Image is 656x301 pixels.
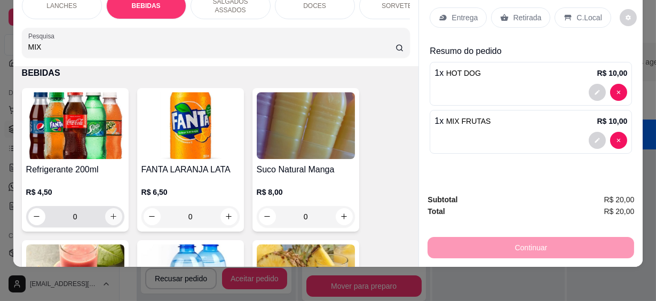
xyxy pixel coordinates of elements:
[141,92,240,159] img: product-image
[604,205,635,217] span: R$ 20,00
[259,208,276,225] button: decrease-product-quantity
[610,84,627,101] button: decrease-product-quantity
[597,68,628,78] p: R$ 10,00
[132,2,161,10] p: BEBIDAS
[589,84,606,101] button: decrease-product-quantity
[446,69,481,77] span: HOT DOG
[434,115,491,128] p: 1 x
[22,67,410,80] p: BEBIDAS
[257,163,355,176] h4: Suco Natural Manga
[589,132,606,149] button: decrease-product-quantity
[257,92,355,159] img: product-image
[382,2,416,10] p: SORVETES
[336,208,353,225] button: increase-product-quantity
[28,208,45,225] button: decrease-product-quantity
[28,31,58,41] label: Pesquisa
[434,67,480,80] p: 1 x
[513,12,541,23] p: Retirada
[428,207,445,216] strong: Total
[144,208,161,225] button: decrease-product-quantity
[446,117,491,125] span: MIX FRUTAS
[597,116,628,126] p: R$ 10,00
[26,92,124,159] img: product-image
[430,45,632,58] p: Resumo do pedido
[604,194,635,205] span: R$ 20,00
[452,12,478,23] p: Entrega
[610,132,627,149] button: decrease-product-quantity
[257,187,355,197] p: R$ 8,00
[141,163,240,176] h4: FANTA LARANJA LATA
[141,187,240,197] p: R$ 6,50
[28,42,396,52] input: Pesquisa
[26,163,124,176] h4: Refrigerante 200ml
[576,12,602,23] p: C.Local
[105,208,122,225] button: increase-product-quantity
[26,187,124,197] p: R$ 4,50
[220,208,238,225] button: increase-product-quantity
[46,2,77,10] p: LANCHES
[428,195,457,204] strong: Subtotal
[620,9,637,26] button: decrease-product-quantity
[303,2,326,10] p: DOCES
